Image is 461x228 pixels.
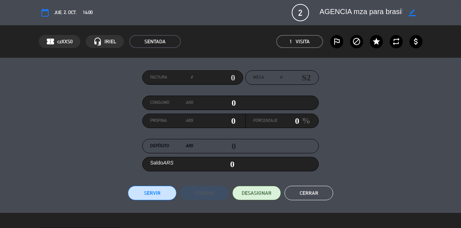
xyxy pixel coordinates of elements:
span: IRIEL [104,38,116,46]
em: % [299,114,310,128]
span: 14:00 [83,9,93,17]
span: 2 [292,4,309,21]
span: DESASIGNAR [242,189,272,197]
button: Cerrar [285,186,333,200]
button: calendar_today [39,6,52,19]
button: Servir [128,186,176,200]
em: Visita [296,38,310,46]
span: SENTADA [129,35,181,48]
label: Consumo [150,99,193,106]
input: 0 [193,97,236,108]
label: Propina [150,117,193,124]
i: attach_money [412,37,420,46]
i: block [352,37,361,46]
label: Depósito [150,142,193,150]
i: calendar_today [41,8,49,17]
span: 1 [290,38,292,46]
i: outlined_flag [332,37,341,46]
span: Mesa [253,74,264,81]
i: border_color [409,9,416,16]
em: ARS [185,142,193,150]
label: Porcentaje [253,117,278,124]
button: DESASIGNAR [232,186,281,200]
span: czXXS0 [57,38,73,46]
em: ARS [185,117,193,124]
input: number [282,72,311,83]
span: jue. 2, oct. [54,9,77,17]
button: Cobrar [180,186,229,200]
label: Factura [150,74,193,81]
i: headset_mic [93,37,102,46]
em: ARS [185,99,193,106]
input: 0 [193,115,236,126]
input: 0 [278,115,299,126]
i: star [372,37,381,46]
em: ARS [163,160,174,166]
em: # [191,74,193,81]
i: repeat [392,37,400,46]
em: # [280,74,282,81]
span: confirmation_number [46,37,55,46]
input: 0 [193,72,235,83]
label: Saldo [150,159,174,167]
